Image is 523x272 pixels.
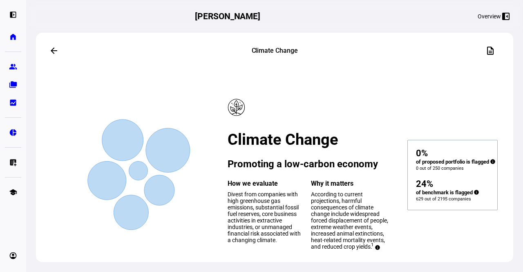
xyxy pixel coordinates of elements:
eth-mat-symbol: list_alt_add [9,158,17,166]
mat-icon: arrow_back [49,46,59,56]
mat-icon: left_panel_close [501,11,511,21]
h2: [PERSON_NAME] [195,11,260,21]
h1: Climate Change [228,130,389,148]
span: Divest from companies with high greenhouse gas emissions, substantial fossil fuel reserves, core ... [228,191,301,243]
div: Why it matters [311,180,389,188]
a: folder_copy [5,76,21,93]
span: According to current projections, harmful consequences of climate change include widespread force... [311,191,388,250]
mat-icon: info [474,188,483,198]
mat-icon: description [485,46,495,56]
a: bid_landscape [5,94,21,111]
a: pie_chart [5,124,21,141]
div: 0 out of 250 companies [416,166,489,171]
eth-mat-symbol: left_panel_open [9,11,17,19]
div: How we evaluate [228,180,301,188]
div: Climate Change [199,46,351,56]
div: 629 out of 2195 companies [416,196,489,202]
div: 24% [416,179,489,189]
mat-icon: info [490,157,500,167]
eth-mat-symbol: home [9,33,17,41]
eth-mat-symbol: folder_copy [9,81,17,89]
mat-icon: info [375,243,384,253]
div: 0% [416,148,489,158]
a: home [5,29,21,45]
h3: Promoting a low-carbon economy [228,158,389,170]
button: Overview [471,10,516,23]
eth-mat-symbol: account_circle [9,252,17,260]
sup: 1 [371,242,374,247]
div: of proposed portfolio is flagged [416,158,489,166]
eth-mat-symbol: group [9,63,17,71]
eth-mat-symbol: pie_chart [9,128,17,137]
a: group [5,58,21,75]
div: of benchmark is flagged [416,189,489,196]
img: Pillar icon [228,99,245,116]
eth-mat-symbol: school [9,188,17,196]
div: Overview [478,13,501,20]
eth-mat-symbol: bid_landscape [9,99,17,107]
